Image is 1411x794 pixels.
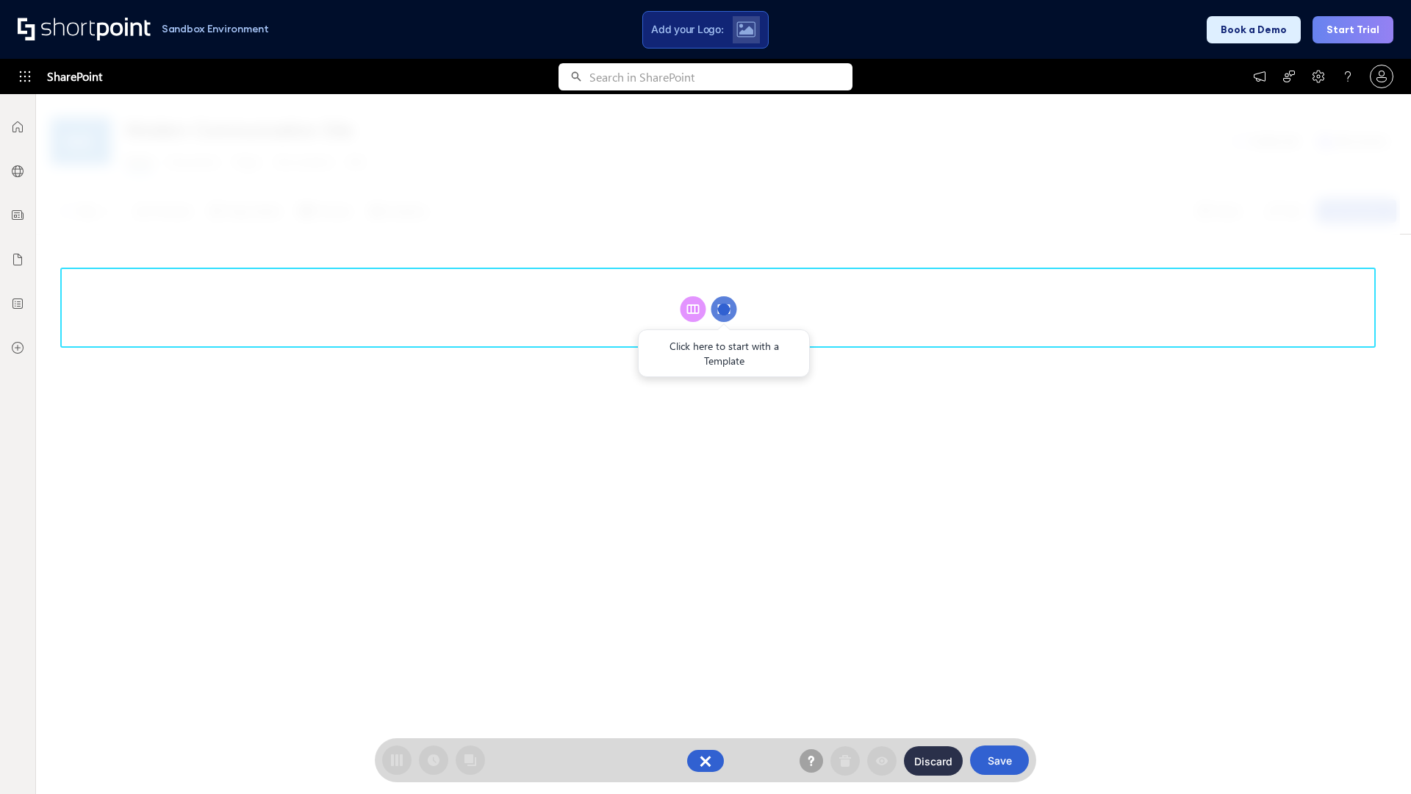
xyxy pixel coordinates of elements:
[651,23,723,36] span: Add your Logo:
[589,63,852,90] input: Search in SharePoint
[1313,16,1393,43] button: Start Trial
[904,746,963,776] button: Discard
[162,25,269,33] h1: Sandbox Environment
[47,59,102,94] span: SharePoint
[1338,723,1411,794] iframe: Chat Widget
[970,745,1029,775] button: Save
[736,21,755,37] img: Upload logo
[1207,16,1301,43] button: Book a Demo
